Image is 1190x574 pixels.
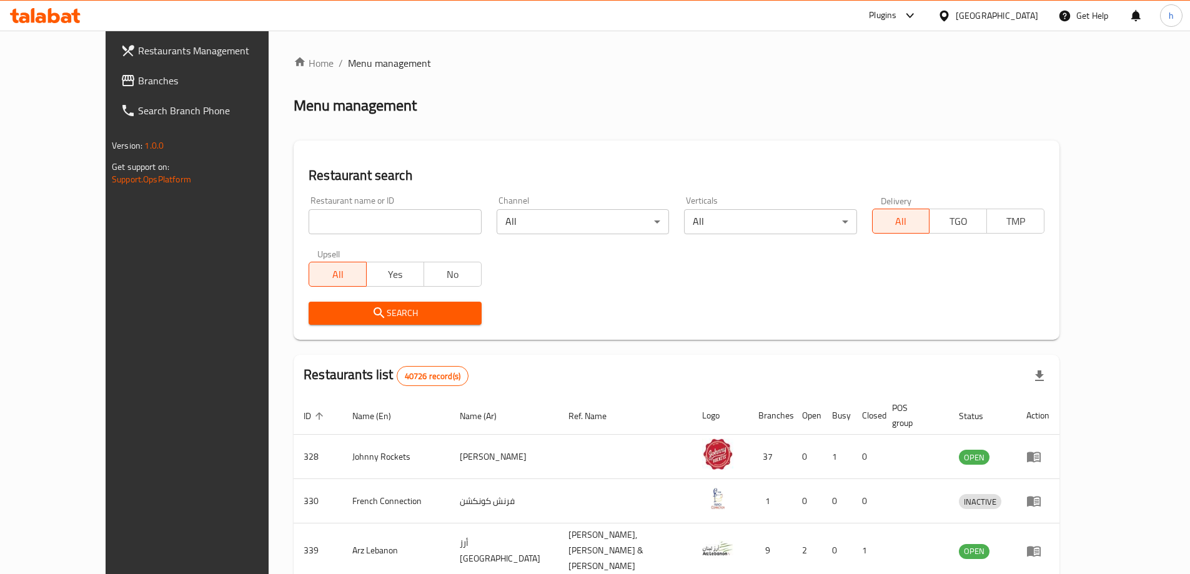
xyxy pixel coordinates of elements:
span: No [429,265,477,284]
th: Branches [748,397,792,435]
img: French Connection [702,483,733,514]
span: Version: [112,137,142,154]
span: Branches [138,73,294,88]
h2: Menu management [294,96,417,116]
div: All [684,209,856,234]
span: Name (Ar) [460,408,513,423]
td: 330 [294,479,342,523]
h2: Restaurant search [309,166,1044,185]
nav: breadcrumb [294,56,1059,71]
span: ID [304,408,327,423]
th: Logo [692,397,748,435]
td: 0 [792,435,822,479]
label: Delivery [881,196,912,205]
span: All [878,212,925,230]
span: 1.0.0 [144,137,164,154]
button: Yes [366,262,424,287]
span: OPEN [959,544,989,558]
div: Menu [1026,543,1049,558]
th: Action [1016,397,1059,435]
div: Export file [1024,361,1054,391]
button: All [309,262,367,287]
td: 0 [792,479,822,523]
td: 1 [748,479,792,523]
span: Get support on: [112,159,169,175]
span: POS group [892,400,934,430]
button: TGO [929,209,987,234]
div: INACTIVE [959,494,1001,509]
td: 1 [822,435,852,479]
th: Open [792,397,822,435]
div: Plugins [869,8,896,23]
div: All [497,209,669,234]
span: Yes [372,265,419,284]
button: TMP [986,209,1044,234]
td: Johnny Rockets [342,435,450,479]
td: 0 [852,479,882,523]
img: Arz Lebanon [702,533,733,564]
span: TGO [935,212,982,230]
input: Search for restaurant name or ID.. [309,209,481,234]
span: Name (En) [352,408,407,423]
td: [PERSON_NAME] [450,435,558,479]
span: Status [959,408,999,423]
label: Upsell [317,249,340,258]
th: Busy [822,397,852,435]
h2: Restaurants list [304,365,469,386]
a: Branches [111,66,304,96]
td: French Connection [342,479,450,523]
td: 0 [852,435,882,479]
span: Search [319,305,471,321]
div: [GEOGRAPHIC_DATA] [956,9,1038,22]
span: h [1169,9,1174,22]
td: 0 [822,479,852,523]
span: INACTIVE [959,495,1001,509]
span: OPEN [959,450,989,465]
span: Search Branch Phone [138,103,294,118]
div: OPEN [959,544,989,559]
button: All [872,209,930,234]
div: Menu [1026,493,1049,508]
a: Support.OpsPlatform [112,171,191,187]
td: 37 [748,435,792,479]
a: Home [294,56,334,71]
span: Menu management [348,56,431,71]
div: Menu [1026,449,1049,464]
td: 328 [294,435,342,479]
img: Johnny Rockets [702,438,733,470]
span: TMP [992,212,1039,230]
div: Total records count [397,366,469,386]
a: Restaurants Management [111,36,304,66]
span: All [314,265,362,284]
li: / [339,56,343,71]
button: No [424,262,482,287]
span: Ref. Name [568,408,623,423]
th: Closed [852,397,882,435]
a: Search Branch Phone [111,96,304,126]
td: فرنش كونكشن [450,479,558,523]
span: 40726 record(s) [397,370,468,382]
span: Restaurants Management [138,43,294,58]
button: Search [309,302,481,325]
